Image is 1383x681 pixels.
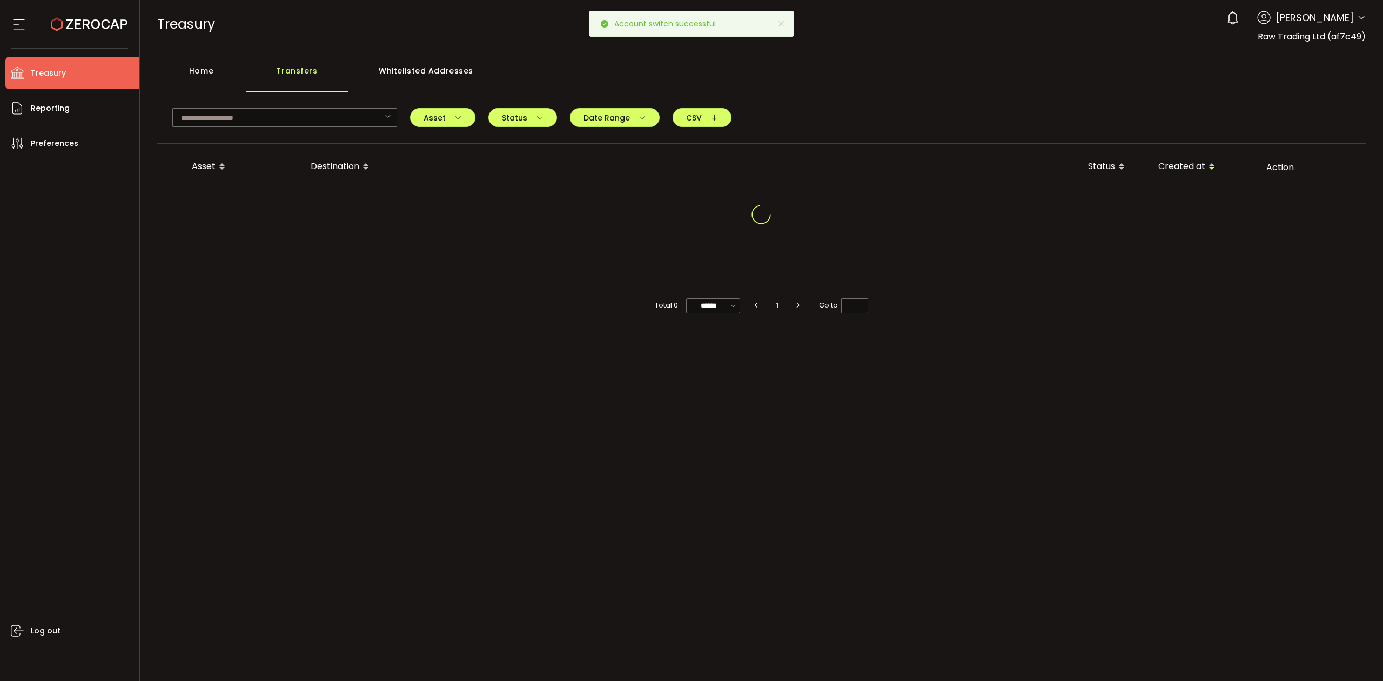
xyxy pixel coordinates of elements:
[583,114,646,122] span: Date Range
[424,114,462,122] span: Asset
[31,65,66,81] span: Treasury
[655,298,678,313] span: Total 0
[1276,10,1354,25] span: [PERSON_NAME]
[614,20,724,28] p: Account switch successful
[819,298,868,313] span: Go to
[348,60,504,92] div: Whitelisted Addresses
[673,108,731,127] button: CSV
[157,60,246,92] div: Home
[686,114,718,122] span: CSV
[246,60,348,92] div: Transfers
[1258,30,1366,43] span: Raw Trading Ltd (af7c49)
[31,136,78,151] span: Preferences
[502,114,543,122] span: Status
[410,108,475,127] button: Asset
[157,15,215,34] span: Treasury
[570,108,660,127] button: Date Range
[31,101,70,116] span: Reporting
[31,623,61,639] span: Log out
[1329,629,1383,681] iframe: Chat Widget
[768,298,787,313] li: 1
[488,108,557,127] button: Status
